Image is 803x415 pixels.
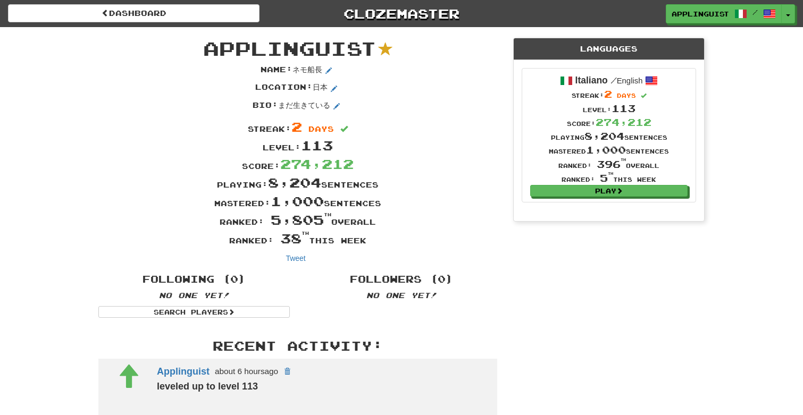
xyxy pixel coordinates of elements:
[157,366,210,376] a: Applinguist
[90,210,505,229] div: Ranked: overall
[301,137,333,153] span: 113
[612,103,635,114] span: 113
[324,212,331,217] sup: th
[549,115,669,129] div: Score:
[597,158,626,170] span: 396
[268,174,321,190] span: 8,204
[584,130,624,142] span: 8,204
[90,173,505,192] div: Playing: sentences
[90,192,505,210] div: Mastered: sentences
[610,75,617,85] span: /
[604,88,612,100] span: 2
[308,124,334,133] span: days
[514,38,704,60] div: Languages
[98,306,290,318] a: Search Players
[253,100,343,113] p: Bio : まだ生きている
[666,4,782,23] a: Applinguist /
[641,93,647,99] span: Streak includes today.
[90,117,505,136] div: Streak:
[275,4,527,23] a: Clozemaster
[366,291,437,300] em: No one yet!
[575,75,608,86] strong: Italiano
[621,158,626,162] sup: th
[302,231,309,236] sup: th
[90,155,505,173] div: Score:
[549,157,669,171] div: Ranked: overall
[549,171,669,185] div: Ranked: this week
[617,92,636,99] span: days
[8,4,260,22] a: Dashboard
[98,339,497,353] h3: Recent Activity:
[98,274,290,285] h4: Following (0)
[280,156,354,172] span: 274,212
[549,87,669,101] div: Streak:
[157,381,258,392] strong: leveled up to level 113
[271,193,324,209] span: 1,000
[255,82,340,95] p: Location : 日本
[586,144,626,156] span: 1,000
[549,101,669,115] div: Level:
[549,129,669,143] div: Playing sentences
[752,9,758,16] span: /
[291,118,302,134] span: 2
[610,77,643,85] small: English
[90,136,505,155] div: Level:
[215,367,278,376] small: about 6 hours ago
[261,64,335,77] p: Name : ネモ船長
[203,37,377,60] span: Applinguist
[549,143,669,157] div: Mastered sentences
[280,230,309,246] span: 38
[306,274,497,285] h4: Followers (0)
[271,211,331,227] span: 5,805
[286,254,305,262] a: Tweet
[530,185,688,197] a: Play
[600,172,613,184] span: 5
[159,291,229,300] em: No one yet!
[672,9,729,19] span: Applinguist
[608,172,613,175] sup: th
[596,116,651,128] span: 274,212
[90,229,505,248] div: Ranked: this week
